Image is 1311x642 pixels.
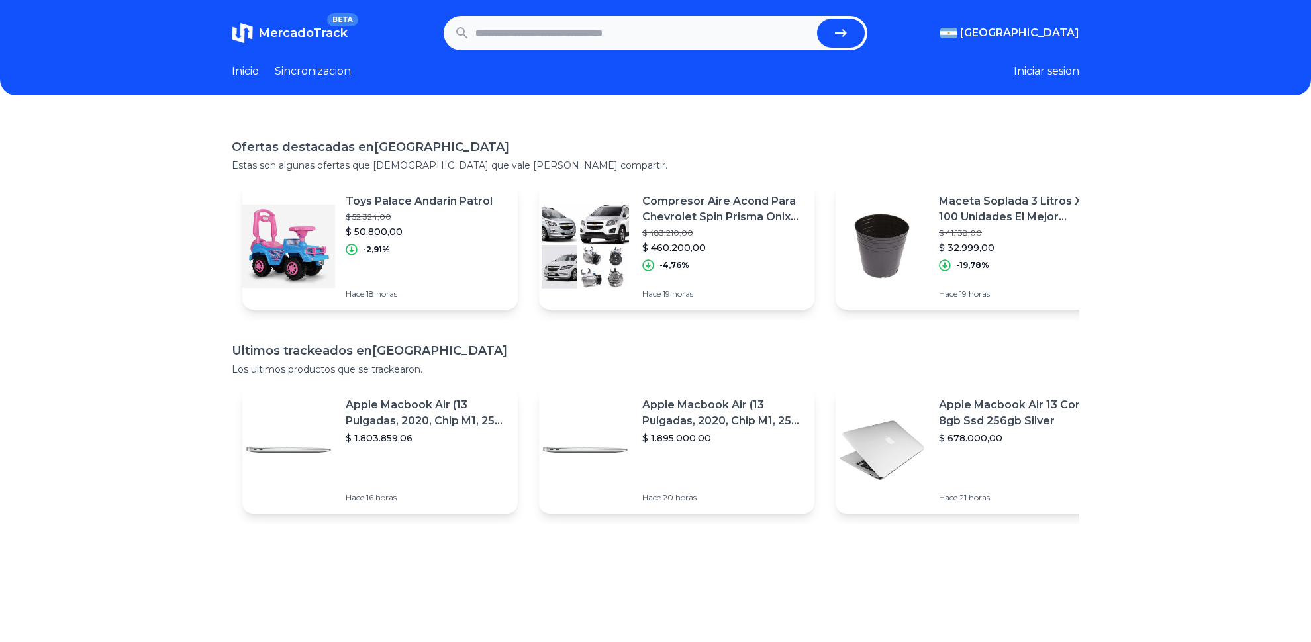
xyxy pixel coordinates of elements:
[960,25,1079,41] span: [GEOGRAPHIC_DATA]
[642,492,804,503] p: Hace 20 horas
[539,404,632,496] img: Featured image
[659,260,689,271] p: -4,76%
[939,193,1100,225] p: Maceta Soplada 3 Litros X 100 Unidades El Mejor Precio!!!!
[232,342,1079,360] h1: Ultimos trackeados en [GEOGRAPHIC_DATA]
[939,492,1100,503] p: Hace 21 horas
[939,432,1100,445] p: $ 678.000,00
[939,289,1100,299] p: Hace 19 horas
[939,241,1100,254] p: $ 32.999,00
[939,228,1100,238] p: $ 41.138,00
[346,225,493,238] p: $ 50.800,00
[242,183,518,310] a: Featured imageToys Palace Andarin Patrol$ 52.324,00$ 50.800,00-2,91%Hace 18 horas
[836,387,1111,514] a: Featured imageApple Macbook Air 13 Core I5 8gb Ssd 256gb Silver$ 678.000,00Hace 21 horas
[275,64,351,79] a: Sincronizacion
[939,397,1100,429] p: Apple Macbook Air 13 Core I5 8gb Ssd 256gb Silver
[940,28,957,38] img: Argentina
[642,193,804,225] p: Compresor Aire Acond Para Chevrolet Spin Prisma Onix Tracker
[1014,64,1079,79] button: Iniciar sesion
[346,193,493,209] p: Toys Palace Andarin Patrol
[363,244,390,255] p: -2,91%
[940,25,1079,41] button: [GEOGRAPHIC_DATA]
[642,228,804,238] p: $ 483.210,00
[258,26,348,40] span: MercadoTrack
[539,200,632,293] img: Featured image
[836,183,1111,310] a: Featured imageMaceta Soplada 3 Litros X 100 Unidades El Mejor Precio!!!!$ 41.138,00$ 32.999,00-19...
[836,200,928,293] img: Featured image
[327,13,358,26] span: BETA
[232,64,259,79] a: Inicio
[346,212,493,222] p: $ 52.324,00
[346,432,507,445] p: $ 1.803.859,06
[539,387,814,514] a: Featured imageApple Macbook Air (13 Pulgadas, 2020, Chip M1, 256 Gb De Ssd, 8 Gb De Ram) - Plata$...
[242,387,518,514] a: Featured imageApple Macbook Air (13 Pulgadas, 2020, Chip M1, 256 Gb De Ssd, 8 Gb De Ram) - Plata$...
[642,432,804,445] p: $ 1.895.000,00
[346,289,493,299] p: Hace 18 horas
[346,397,507,429] p: Apple Macbook Air (13 Pulgadas, 2020, Chip M1, 256 Gb De Ssd, 8 Gb De Ram) - Plata
[232,23,348,44] a: MercadoTrackBETA
[232,159,1079,172] p: Estas son algunas ofertas que [DEMOGRAPHIC_DATA] que vale [PERSON_NAME] compartir.
[232,23,253,44] img: MercadoTrack
[956,260,989,271] p: -19,78%
[539,183,814,310] a: Featured imageCompresor Aire Acond Para Chevrolet Spin Prisma Onix Tracker$ 483.210,00$ 460.200,0...
[642,289,804,299] p: Hace 19 horas
[242,200,335,293] img: Featured image
[642,241,804,254] p: $ 460.200,00
[836,404,928,496] img: Featured image
[242,404,335,496] img: Featured image
[642,397,804,429] p: Apple Macbook Air (13 Pulgadas, 2020, Chip M1, 256 Gb De Ssd, 8 Gb De Ram) - Plata
[232,138,1079,156] h1: Ofertas destacadas en [GEOGRAPHIC_DATA]
[346,492,507,503] p: Hace 16 horas
[232,363,1079,376] p: Los ultimos productos que se trackearon.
